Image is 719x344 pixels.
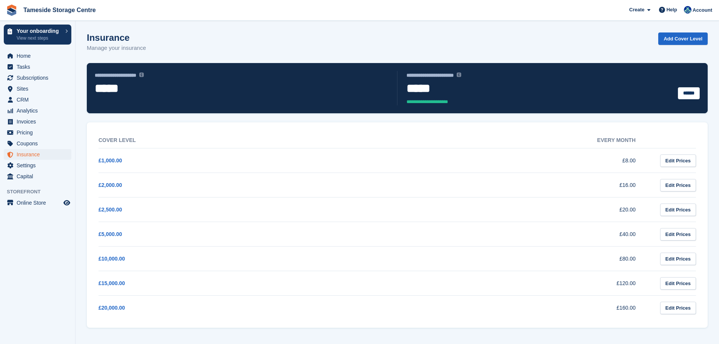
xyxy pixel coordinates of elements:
span: Tasks [17,62,62,72]
span: Insurance [17,149,62,160]
a: Edit Prices [660,204,696,216]
td: £160.00 [375,296,651,320]
span: CRM [17,94,62,105]
span: Coupons [17,138,62,149]
a: £5,000.00 [99,231,122,237]
a: £15,000.00 [99,280,125,286]
a: menu [4,116,71,127]
span: Subscriptions [17,73,62,83]
a: £10,000.00 [99,256,125,262]
td: £20.00 [375,197,651,222]
a: menu [4,83,71,94]
img: icon-info-grey-7440780725fd019a000dd9b08b2336e03edf1995a4989e88bcd33f0948082b44.svg [139,73,144,77]
a: Add Cover Level [658,32,708,45]
img: Bud Froggatt [684,6,691,14]
p: Manage your insurance [87,44,146,52]
th: Cover Level [99,133,375,148]
a: Edit Prices [660,302,696,314]
span: Help [667,6,677,14]
img: icon-info-grey-7440780725fd019a000dd9b08b2336e03edf1995a4989e88bcd33f0948082b44.svg [457,73,461,77]
a: £20,000.00 [99,305,125,311]
a: Your onboarding View next steps [4,25,71,45]
a: menu [4,62,71,72]
a: menu [4,197,71,208]
span: Sites [17,83,62,94]
span: Online Store [17,197,62,208]
span: Invoices [17,116,62,127]
a: Edit Prices [660,253,696,265]
a: menu [4,94,71,105]
p: View next steps [17,35,62,42]
span: Create [629,6,644,14]
a: £1,000.00 [99,157,122,164]
a: £2,500.00 [99,207,122,213]
span: Storefront [7,188,75,196]
td: £80.00 [375,247,651,271]
p: Your onboarding [17,28,62,34]
td: £16.00 [375,173,651,197]
span: Pricing [17,127,62,138]
span: Analytics [17,105,62,116]
a: menu [4,127,71,138]
a: menu [4,171,71,182]
a: £2,000.00 [99,182,122,188]
a: Preview store [62,198,71,207]
a: menu [4,51,71,61]
td: £8.00 [375,148,651,173]
a: menu [4,105,71,116]
h1: Insurance [87,32,146,43]
a: Edit Prices [660,277,696,290]
td: £120.00 [375,271,651,296]
th: Every month [375,133,651,148]
a: Edit Prices [660,154,696,167]
a: Edit Prices [660,228,696,241]
span: Home [17,51,62,61]
a: menu [4,138,71,149]
span: Capital [17,171,62,182]
span: Settings [17,160,62,171]
span: Account [693,6,712,14]
td: £40.00 [375,222,651,247]
img: stora-icon-8386f47178a22dfd0bd8f6a31ec36ba5ce8667c1dd55bd0f319d3a0aa187defe.svg [6,5,17,16]
a: menu [4,73,71,83]
a: menu [4,149,71,160]
a: menu [4,160,71,171]
a: Edit Prices [660,179,696,191]
a: Tameside Storage Centre [20,4,99,16]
